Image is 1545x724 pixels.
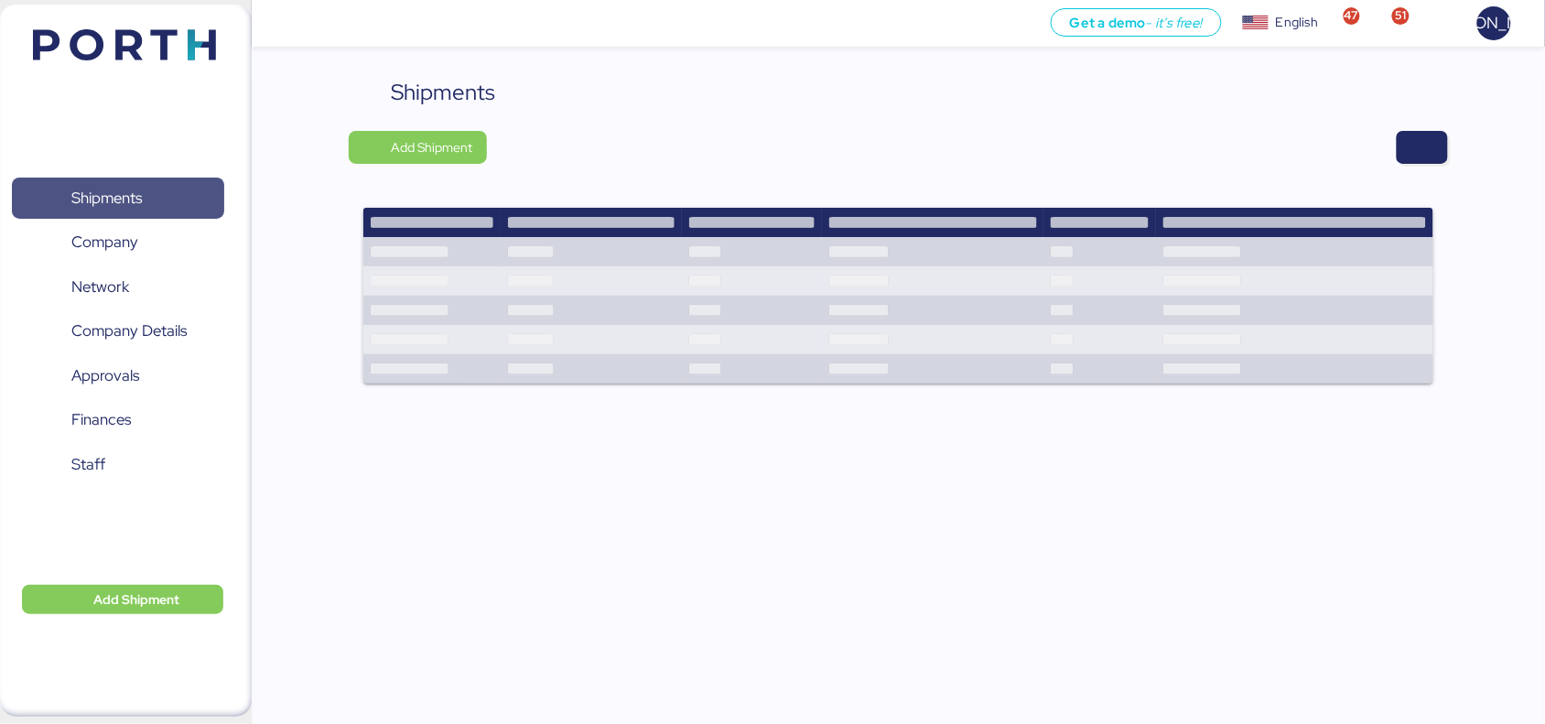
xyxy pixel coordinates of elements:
a: Approvals [12,355,224,397]
button: Add Shipment [349,131,487,164]
span: Company [71,229,138,255]
a: Company [12,222,224,264]
a: Staff [12,444,224,486]
span: Shipments [71,185,142,211]
button: Menu [263,8,294,39]
span: Add Shipment [93,589,179,611]
span: Add Shipment [391,136,472,158]
a: Company Details [12,310,224,352]
span: Approvals [71,362,139,389]
div: Shipments [391,76,495,109]
a: Network [12,266,224,308]
span: Network [71,274,129,300]
span: Staff [71,451,105,478]
div: English [1276,13,1318,32]
span: Company Details [71,318,187,344]
a: Shipments [12,178,224,220]
button: Add Shipment [22,585,223,614]
span: Finances [71,406,131,433]
a: Finances [12,399,224,441]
